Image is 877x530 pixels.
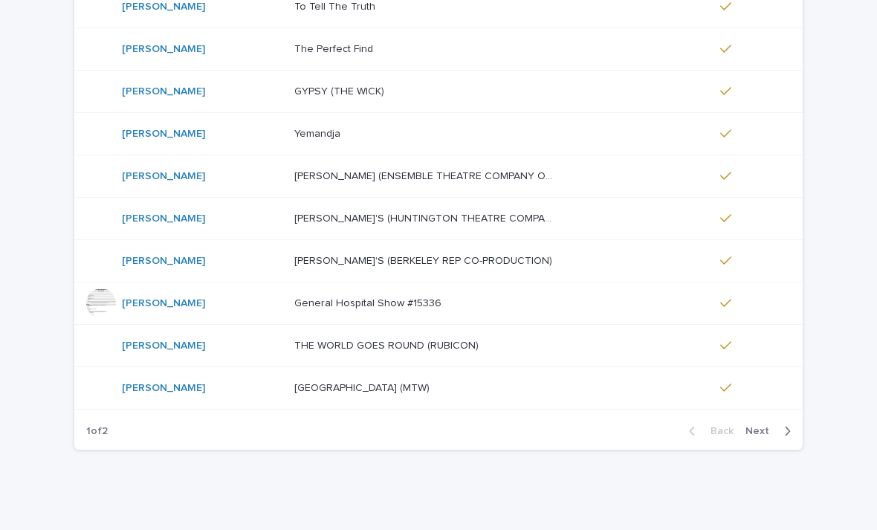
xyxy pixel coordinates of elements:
[294,125,343,140] p: Yemandja
[740,424,803,438] button: Next
[122,297,205,310] a: [PERSON_NAME]
[745,426,778,436] span: Next
[294,337,482,352] p: THE WORLD GOES ROUND (RUBICON)
[74,413,120,450] p: 1 of 2
[677,424,740,438] button: Back
[294,210,557,225] p: CLYDE'S (HUNTINGTON THEATRE COMPANY CO-PRODUCTION)
[294,294,444,310] p: General Hospital Show #15336
[122,43,205,56] a: [PERSON_NAME]
[122,255,205,268] a: [PERSON_NAME]
[122,1,205,13] a: [PERSON_NAME]
[294,83,387,98] p: GYPSY (THE WICK)
[74,198,803,240] tr: [PERSON_NAME] [PERSON_NAME]'S (HUNTINGTON THEATRE COMPANY CO-PRODUCTION)[PERSON_NAME]'S (HUNTINGT...
[294,40,376,56] p: The Perfect Find
[122,213,205,225] a: [PERSON_NAME]
[702,426,734,436] span: Back
[74,240,803,282] tr: [PERSON_NAME] [PERSON_NAME]'S (BERKELEY REP CO-PRODUCTION)[PERSON_NAME]'S (BERKELEY REP CO-PRODUC...
[294,252,555,268] p: [PERSON_NAME]'S (BERKELEY REP CO-PRODUCTION)
[122,85,205,98] a: [PERSON_NAME]
[74,28,803,71] tr: [PERSON_NAME] The Perfect FindThe Perfect Find
[122,170,205,183] a: [PERSON_NAME]
[294,167,557,183] p: CARMEN JONES (ENSEMBLE THEATRE COMPANY OF SANTA BARBARA)
[122,128,205,140] a: [PERSON_NAME]
[122,340,205,352] a: [PERSON_NAME]
[74,71,803,113] tr: [PERSON_NAME] GYPSY (THE WICK)GYPSY (THE WICK)
[74,113,803,155] tr: [PERSON_NAME] YemandjaYemandja
[122,382,205,395] a: [PERSON_NAME]
[294,379,433,395] p: [GEOGRAPHIC_DATA] (MTW)
[74,367,803,410] tr: [PERSON_NAME] [GEOGRAPHIC_DATA] (MTW)[GEOGRAPHIC_DATA] (MTW)
[74,282,803,325] tr: [PERSON_NAME] General Hospital Show #15336General Hospital Show #15336
[74,325,803,367] tr: [PERSON_NAME] THE WORLD GOES ROUND (RUBICON)THE WORLD GOES ROUND (RUBICON)
[74,155,803,198] tr: [PERSON_NAME] [PERSON_NAME] (ENSEMBLE THEATRE COMPANY OF [GEOGRAPHIC_DATA][PERSON_NAME])[PERSON_N...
